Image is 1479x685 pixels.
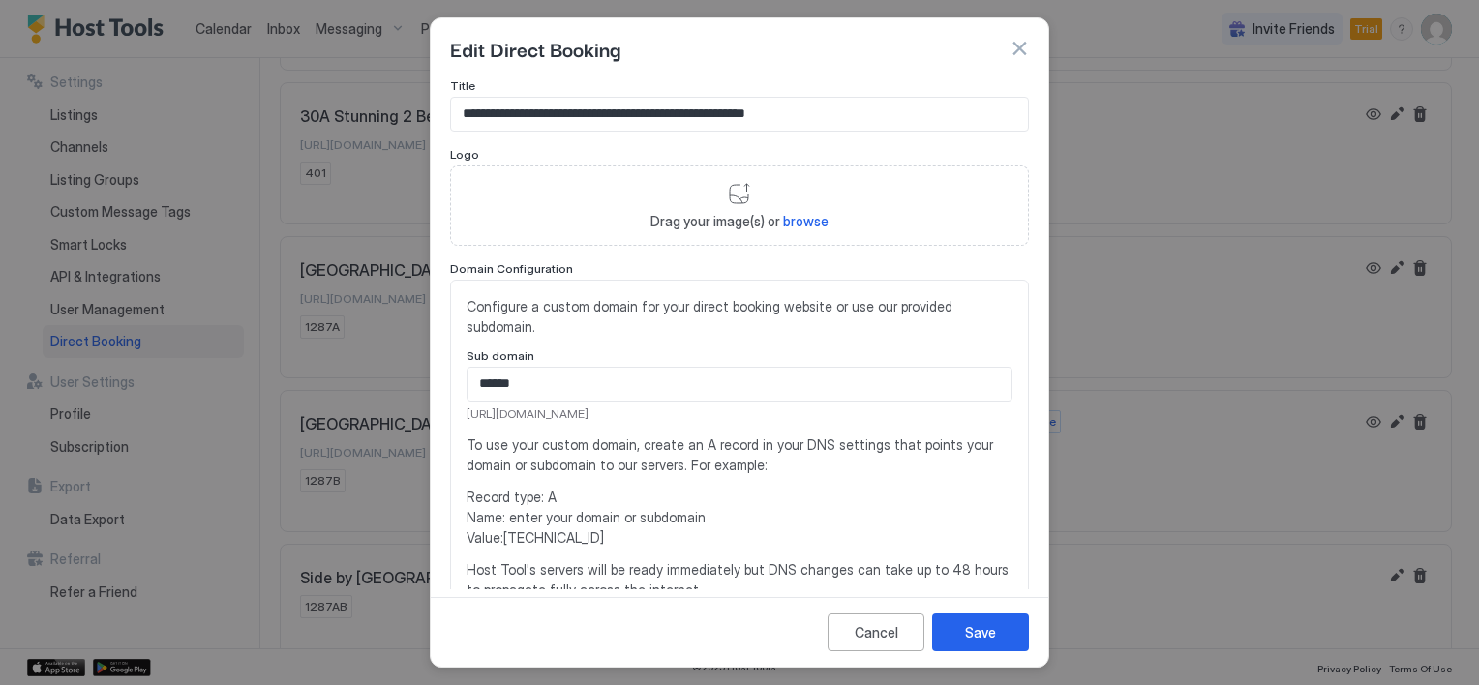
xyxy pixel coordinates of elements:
[19,619,66,666] iframe: Intercom live chat
[451,98,1028,131] input: Input Field
[467,296,1012,337] span: Configure a custom domain for your direct booking website or use our provided subdomain.
[783,213,829,229] span: browse
[467,405,1012,423] span: [URL][DOMAIN_NAME]
[468,368,1011,401] input: Input Field
[828,613,924,651] button: Cancel
[932,613,1029,651] button: Save
[450,34,620,63] span: Edit Direct Booking
[855,622,898,642] div: Cancel
[965,622,996,642] div: Save
[450,147,479,162] span: Logo
[467,559,1012,600] span: Host Tool's servers will be ready immediately but DNS changes can take up to 48 hours to propagat...
[467,348,534,363] span: Sub domain
[450,78,475,93] span: Title
[467,434,1012,475] span: To use your custom domain, create an A record in your DNS settings that points your domain or sub...
[450,261,573,276] span: Domain Configuration
[467,487,1012,548] span: Record type: A Name: enter your domain or subdomain Value: [TECHNICAL_ID]
[650,213,829,230] span: Drag your image(s) or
